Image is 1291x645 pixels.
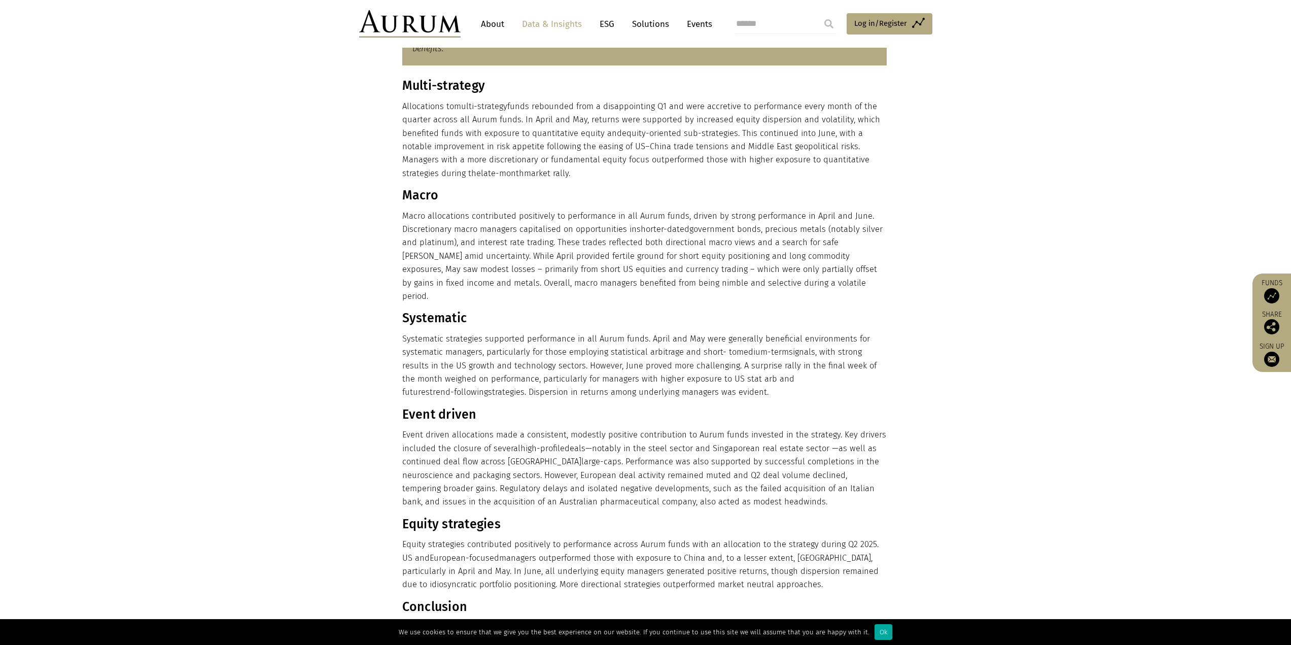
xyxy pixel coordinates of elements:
h3: Event driven [402,407,887,422]
span: medium-term [737,347,789,357]
a: ESG [595,15,619,33]
span: shorter-dated [637,224,689,234]
span: sub-strategies [684,128,738,138]
span: equity-oriented [622,128,681,138]
h3: Systematic [402,311,887,326]
span: high-profile [520,444,565,453]
h3: Conclusion [402,599,887,615]
img: Aurum [359,10,461,38]
p: Event driven allocations made a consistent, modestly positive contribution to Aurum funds investe... [402,428,887,508]
div: Share [1258,311,1286,334]
a: Funds [1258,279,1286,303]
p: Equity strategies contributed positively to performance across Aurum funds with an allocation to ... [402,538,887,592]
p: Macro allocations contributed positively to performance in all Aurum funds, driven by strong perf... [402,210,887,303]
input: Submit [819,14,839,34]
h3: Macro [402,188,887,203]
span: late-month [481,168,524,178]
img: Access Funds [1264,288,1279,303]
h3: Multi-strategy [402,78,887,93]
span: large-caps [581,457,621,466]
p: Systematic strategies supported performance in all Aurum funds. April and May were generally bene... [402,332,887,399]
span: multi-strategy [454,101,507,111]
span: European-focused [430,553,499,563]
a: About [476,15,509,33]
div: Ok [875,624,892,640]
span: trend-following [430,387,488,397]
a: Log in/Register [847,13,932,35]
img: Share this post [1264,319,1279,334]
img: Sign up to our newsletter [1264,352,1279,367]
a: Events [682,15,712,33]
h3: Equity strategies [402,517,887,532]
a: Solutions [627,15,674,33]
span: Log in/Register [854,17,907,29]
p: Allocations to funds rebounded from a disappointing Q1 and were accretive to performance every mo... [402,100,887,180]
a: Data & Insights [517,15,587,33]
a: Sign up [1258,342,1286,367]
